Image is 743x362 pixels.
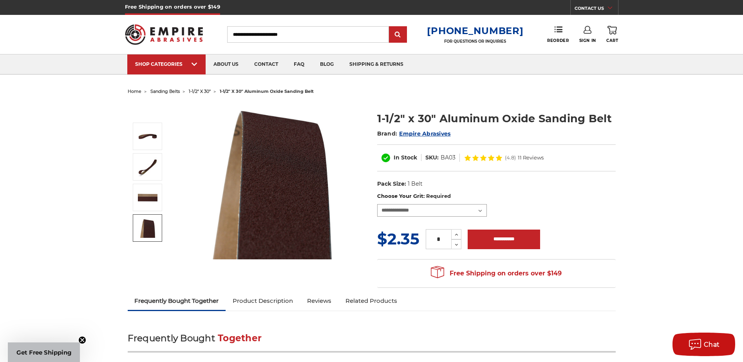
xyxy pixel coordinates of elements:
[672,333,735,356] button: Chat
[300,292,338,310] a: Reviews
[138,127,157,146] img: 1-1/2" x 30" Sanding Belt - Aluminum Oxide
[342,54,411,74] a: shipping & returns
[399,130,450,137] a: Empire Abrasives
[394,154,417,161] span: In Stock
[286,54,312,74] a: faq
[206,54,246,74] a: about us
[220,89,314,94] span: 1-1/2" x 30" aluminum oxide sanding belt
[128,292,226,310] a: Frequently Bought Together
[579,38,596,43] span: Sign In
[390,27,406,43] input: Submit
[547,26,569,43] a: Reorder
[312,54,342,74] a: blog
[128,333,215,344] span: Frequently Bought
[377,229,419,248] span: $2.35
[138,188,157,207] img: 1-1/2" x 30" AOX Sanding Belt
[377,111,616,126] h1: 1-1/2" x 30" Aluminum Oxide Sanding Belt
[78,336,86,344] button: Close teaser
[427,39,523,44] p: FOR QUESTIONS OR INQUIRIES
[408,180,423,188] dd: 1 Belt
[425,154,439,162] dt: SKU:
[377,192,616,200] label: Choose Your Grit:
[427,25,523,36] a: [PHONE_NUMBER]
[377,130,398,137] span: Brand:
[505,155,516,160] span: (4.8)
[606,38,618,43] span: Cart
[150,89,180,94] a: sanding belts
[226,292,300,310] a: Product Description
[575,4,618,15] a: CONTACT US
[338,292,404,310] a: Related Products
[138,218,157,238] img: 1-1/2" x 30" - Aluminum Oxide Sanding Belt
[246,54,286,74] a: contact
[128,89,141,94] a: home
[606,26,618,43] a: Cart
[125,19,203,50] img: Empire Abrasives
[195,103,351,259] img: 1-1/2" x 30" Sanding Belt - Aluminum Oxide
[135,61,198,67] div: SHOP CATEGORIES
[16,349,72,356] span: Get Free Shipping
[8,342,80,362] div: Get Free ShippingClose teaser
[431,266,562,281] span: Free Shipping on orders over $149
[426,193,451,199] small: Required
[518,155,544,160] span: 11 Reviews
[704,341,720,348] span: Chat
[189,89,211,94] a: 1-1/2" x 30"
[377,180,406,188] dt: Pack Size:
[441,154,456,162] dd: BA03
[547,38,569,43] span: Reorder
[218,333,262,344] span: Together
[138,157,157,177] img: 1-1/2" x 30" Aluminum Oxide Sanding Belt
